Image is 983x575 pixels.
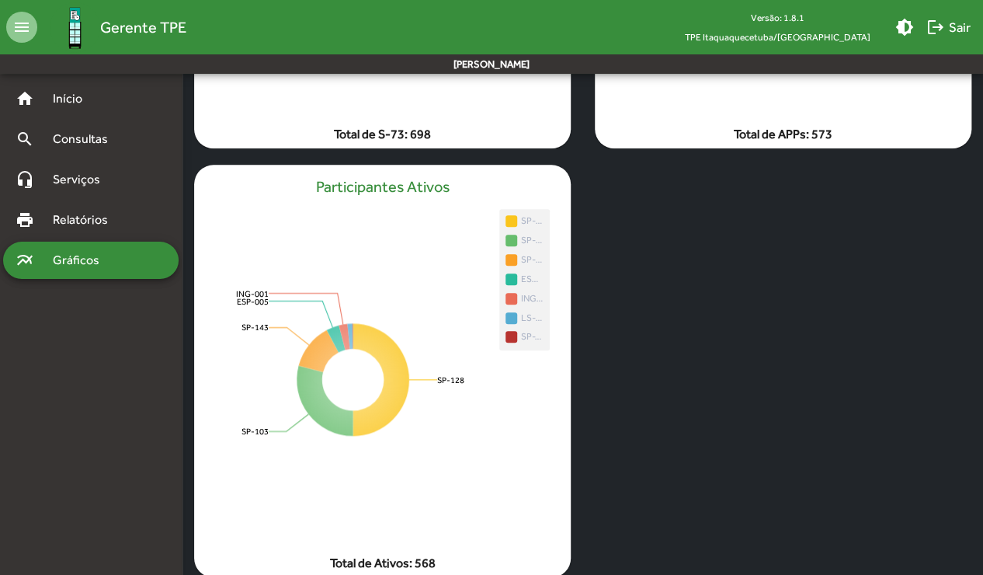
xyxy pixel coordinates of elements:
span: ESP-005 [521,274,544,285]
span: Relatórios [43,211,128,229]
mat-icon: menu [6,12,37,43]
span: SP-103 [505,237,544,249]
img: Logo [50,2,100,53]
span: SP-TESTE [505,333,544,345]
span: SP-143 [505,256,544,268]
span: TPE Itaquaquecetuba/[GEOGRAPHIC_DATA] [672,27,883,47]
mat-card-footer: Total de APPs: 573 [595,125,971,144]
span: ING-001 [521,293,544,305]
mat-icon: print [16,211,34,229]
a: Gerente TPE [37,2,186,53]
mat-card-footer: Total de Ativos: 568 [194,554,571,573]
div: Versão: 1.8.1 [672,8,883,27]
mat-card-footer: Total de S-73: 698 [182,125,583,144]
mat-icon: search [16,130,34,148]
span: SP-128 [505,218,544,229]
span: SP-143 [521,254,544,266]
text: ING-001 [236,288,269,298]
text: SP-143 [241,322,269,332]
span: Gerente TPE [100,15,186,40]
h5: Participantes Ativos [316,177,450,196]
span: Serviços [43,170,121,189]
mat-icon: multiline_chart [16,251,34,270]
span: Gráficos [43,251,120,270]
span: Início [43,89,105,108]
button: Sair [920,13,977,41]
span: LS-012 [505,315,544,326]
span: SP-128 [521,215,544,227]
mat-icon: logout [926,18,945,37]
text: SP-103 [241,427,269,436]
span: SP-103 [521,235,544,246]
span: Consultas [43,130,128,148]
mat-icon: brightness_medium [895,18,914,37]
mat-icon: headset_mic [16,170,34,189]
span: Sair [926,13,971,41]
span: LS-012 [521,312,544,324]
span: ESP-005 [505,276,544,287]
text: SP-128 [437,375,464,384]
text: ESP-005 [237,296,269,305]
mat-icon: home [16,89,34,108]
span: ING-001 [505,295,544,307]
span: SP-TESTE [521,331,544,343]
